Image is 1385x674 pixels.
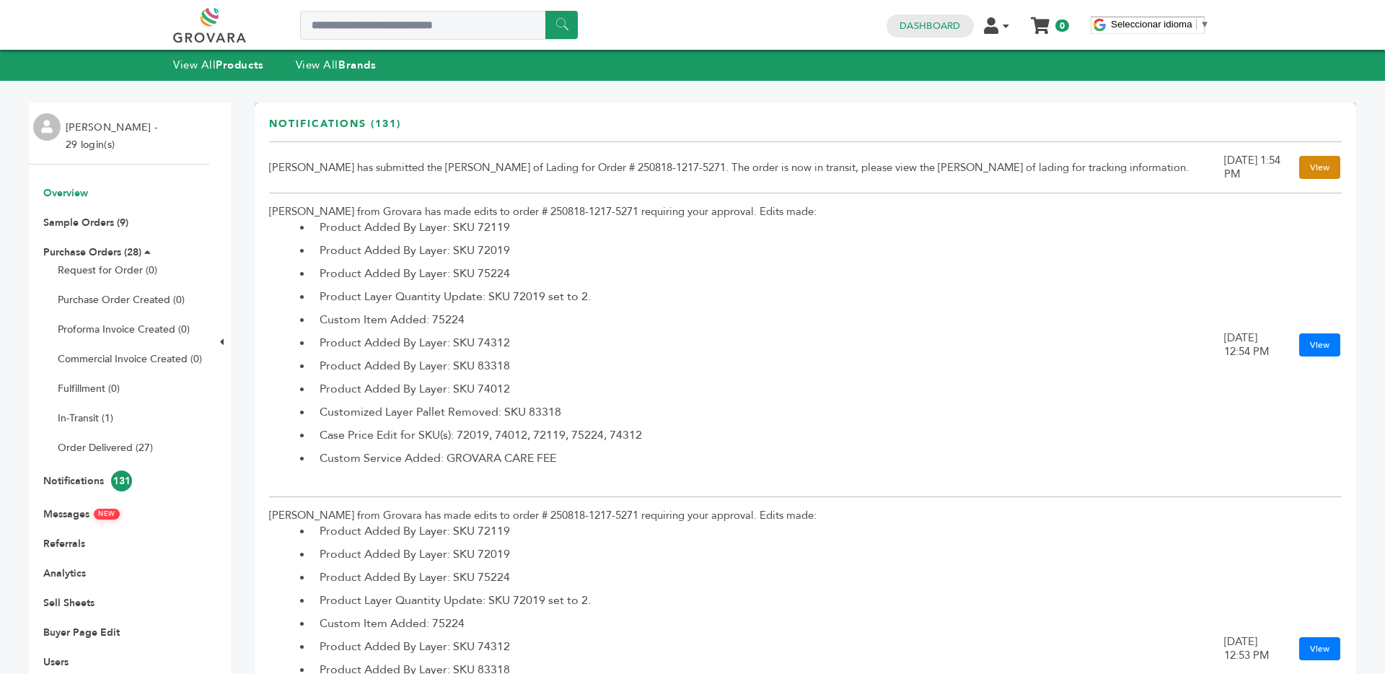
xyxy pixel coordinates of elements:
li: Product Added By Layer: SKU 75224 [312,569,1224,586]
a: Buyer Page Edit [43,626,120,639]
li: Product Layer Quantity Update: SKU 72019 set to 2. [312,288,1224,305]
a: View [1299,637,1340,660]
a: Request for Order (0) [58,263,157,277]
li: Custom Item Added: 75224 [312,311,1224,328]
a: Order Delivered (27) [58,441,153,455]
a: Overview [43,186,88,200]
a: Sample Orders (9) [43,216,128,229]
input: Search a product or brand... [300,11,578,40]
a: View [1299,156,1340,179]
strong: Brands [338,58,376,72]
div: [DATE] 12:54 PM [1224,331,1282,359]
img: profile.png [33,113,61,141]
span: Seleccionar idioma [1111,19,1192,30]
strong: Products [216,58,263,72]
span: ▼ [1200,19,1210,30]
a: Purchase Orders (28) [43,245,141,259]
a: Notifications131 [43,474,132,488]
li: Product Layer Quantity Update: SKU 72019 set to 2. [312,592,1224,609]
a: Seleccionar idioma​ [1111,19,1210,30]
a: View [1299,333,1340,356]
a: View AllBrands [296,58,377,72]
a: Dashboard [900,19,960,32]
li: Custom Item Added: 75224 [312,615,1224,632]
li: Custom Service Added: GROVARA CARE FEE [312,450,1224,467]
li: Product Added By Layer: SKU 72019 [312,546,1224,563]
td: [PERSON_NAME] from Grovara has made edits to order # 250818-1217-5271 requiring your approval. Ed... [269,193,1224,497]
a: Commercial Invoice Created (0) [58,352,202,366]
h3: Notifications (131) [269,117,401,142]
a: Users [43,655,69,669]
span: 0 [1055,19,1069,32]
li: Product Added By Layer: SKU 74012 [312,380,1224,398]
li: Product Added By Layer: SKU 83318 [312,357,1224,375]
a: Sell Sheets [43,596,94,610]
a: View AllProducts [173,58,264,72]
span: ​ [1196,19,1197,30]
li: Product Added By Layer: SKU 72019 [312,242,1224,259]
li: Product Added By Layer: SKU 74312 [312,334,1224,351]
a: Analytics [43,566,86,580]
li: Product Added By Layer: SKU 75224 [312,265,1224,282]
li: Case Price Edit for SKU(s): 72019, 74012, 72119, 75224, 74312 [312,426,1224,444]
div: [DATE] 12:53 PM [1224,635,1282,662]
li: [PERSON_NAME] - 29 login(s) [66,119,161,154]
span: NEW [94,509,120,520]
a: My Cart [1032,13,1049,28]
span: 131 [111,471,132,491]
a: Purchase Order Created (0) [58,293,185,307]
td: [PERSON_NAME] has submitted the [PERSON_NAME] of Lading for Order # 250818-1217-5271. The order i... [269,142,1224,193]
a: MessagesNEW [43,507,120,521]
a: In-Transit (1) [58,411,113,425]
a: Referrals [43,537,85,551]
div: [DATE] 1:54 PM [1224,154,1282,181]
li: Customized Layer Pallet Removed: SKU 83318 [312,403,1224,421]
li: Product Added By Layer: SKU 72119 [312,522,1224,540]
a: Proforma Invoice Created (0) [58,323,190,336]
li: Product Added By Layer: SKU 72119 [312,219,1224,236]
a: Fulfillment (0) [58,382,120,395]
li: Product Added By Layer: SKU 74312 [312,638,1224,655]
